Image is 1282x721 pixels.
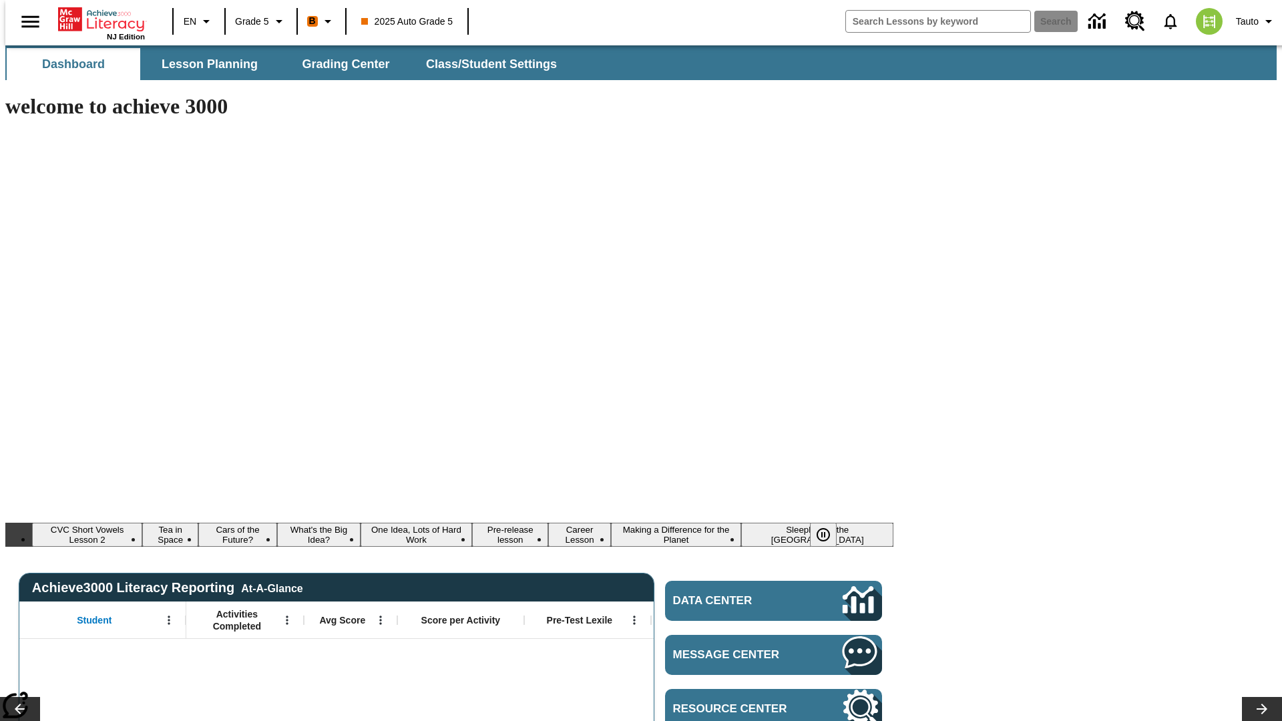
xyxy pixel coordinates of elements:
[32,523,142,547] button: Slide 1 CVC Short Vowels Lesson 2
[421,614,501,626] span: Score per Activity
[548,523,610,547] button: Slide 7 Career Lesson
[1080,3,1117,40] a: Data Center
[107,33,145,41] span: NJ Edition
[624,610,644,630] button: Open Menu
[277,523,361,547] button: Slide 4 What's the Big Idea?
[77,614,112,626] span: Student
[1117,3,1153,39] a: Resource Center, Will open in new tab
[1188,4,1231,39] button: Select a new avatar
[159,610,179,630] button: Open Menu
[198,523,277,547] button: Slide 3 Cars of the Future?
[361,523,472,547] button: Slide 5 One Idea, Lots of Hard Work
[5,48,569,80] div: SubNavbar
[241,580,302,595] div: At-A-Glance
[1231,9,1282,33] button: Profile/Settings
[184,15,196,29] span: EN
[143,48,276,80] button: Lesson Planning
[58,6,145,33] a: Home
[611,523,742,547] button: Slide 8 Making a Difference for the Planet
[1196,8,1223,35] img: avatar image
[279,48,413,80] button: Grading Center
[810,523,837,547] button: Pause
[673,594,798,608] span: Data Center
[673,702,803,716] span: Resource Center
[162,57,258,72] span: Lesson Planning
[810,523,850,547] div: Pause
[302,9,341,33] button: Boost Class color is orange. Change class color
[415,48,568,80] button: Class/Student Settings
[42,57,105,72] span: Dashboard
[547,614,613,626] span: Pre-Test Lexile
[1153,4,1188,39] a: Notifications
[426,57,557,72] span: Class/Student Settings
[5,94,893,119] h1: welcome to achieve 3000
[309,13,316,29] span: B
[665,581,882,621] a: Data Center
[142,523,198,547] button: Slide 2 Tea in Space
[319,614,365,626] span: Avg Score
[302,57,389,72] span: Grading Center
[7,48,140,80] button: Dashboard
[32,580,303,595] span: Achieve3000 Literacy Reporting
[277,610,297,630] button: Open Menu
[371,610,391,630] button: Open Menu
[1242,697,1282,721] button: Lesson carousel, Next
[472,523,549,547] button: Slide 6 Pre-release lesson
[741,523,893,547] button: Slide 9 Sleepless in the Animal Kingdom
[361,15,453,29] span: 2025 Auto Grade 5
[1236,15,1259,29] span: Tauto
[58,5,145,41] div: Home
[846,11,1030,32] input: search field
[665,635,882,675] a: Message Center
[193,608,281,632] span: Activities Completed
[11,2,50,41] button: Open side menu
[230,9,292,33] button: Grade: Grade 5, Select a grade
[5,45,1277,80] div: SubNavbar
[673,648,803,662] span: Message Center
[235,15,269,29] span: Grade 5
[178,9,220,33] button: Language: EN, Select a language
